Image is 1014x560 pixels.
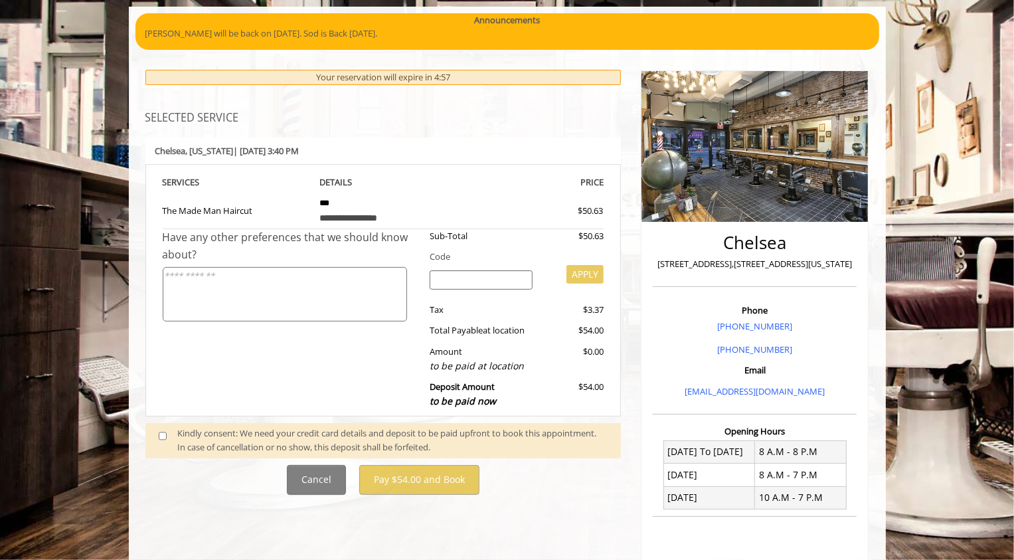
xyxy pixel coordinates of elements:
[359,465,479,495] button: Pay $54.00 and Book
[287,465,346,495] button: Cancel
[457,175,604,190] th: PRICE
[145,112,622,124] h3: SELECTED SERVICE
[755,486,847,509] td: 10 A.M - 7 P.M
[177,426,608,454] div: Kindly consent: We need your credit card details and deposit to be paid upfront to book this appo...
[663,486,755,509] td: [DATE]
[420,324,543,337] div: Total Payable
[530,204,603,218] div: $50.63
[155,145,299,157] b: Chelsea | [DATE] 3:40 PM
[145,27,869,41] p: [PERSON_NAME] will be back on [DATE]. Sod is Back [DATE].
[163,175,310,190] th: SERVICE
[717,343,792,355] a: [PHONE_NUMBER]
[145,70,622,85] div: Your reservation will expire in 4:57
[755,464,847,486] td: 8 A.M - 7 P.M
[163,229,420,263] div: Have any other preferences that we should know about?
[420,229,543,243] div: Sub-Total
[430,395,496,407] span: to be paid now
[474,13,540,27] b: Announcements
[186,145,234,157] span: , [US_STATE]
[420,345,543,373] div: Amount
[195,176,200,188] span: S
[543,229,604,243] div: $50.63
[543,324,604,337] div: $54.00
[543,303,604,317] div: $3.37
[309,175,457,190] th: DETAILS
[163,190,310,229] td: The Made Man Haircut
[685,385,825,397] a: [EMAIL_ADDRESS][DOMAIN_NAME]
[483,324,525,336] span: at location
[543,345,604,373] div: $0.00
[656,233,853,252] h2: Chelsea
[430,381,496,407] b: Deposit Amount
[430,359,533,373] div: to be paid at location
[420,303,543,317] div: Tax
[663,464,755,486] td: [DATE]
[656,257,853,271] p: [STREET_ADDRESS],[STREET_ADDRESS][US_STATE]
[656,365,853,375] h3: Email
[755,440,847,463] td: 8 A.M - 8 P.M
[717,320,792,332] a: [PHONE_NUMBER]
[656,306,853,315] h3: Phone
[653,426,857,436] h3: Opening Hours
[420,250,604,264] div: Code
[663,440,755,463] td: [DATE] To [DATE]
[566,265,604,284] button: APPLY
[543,380,604,409] div: $54.00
